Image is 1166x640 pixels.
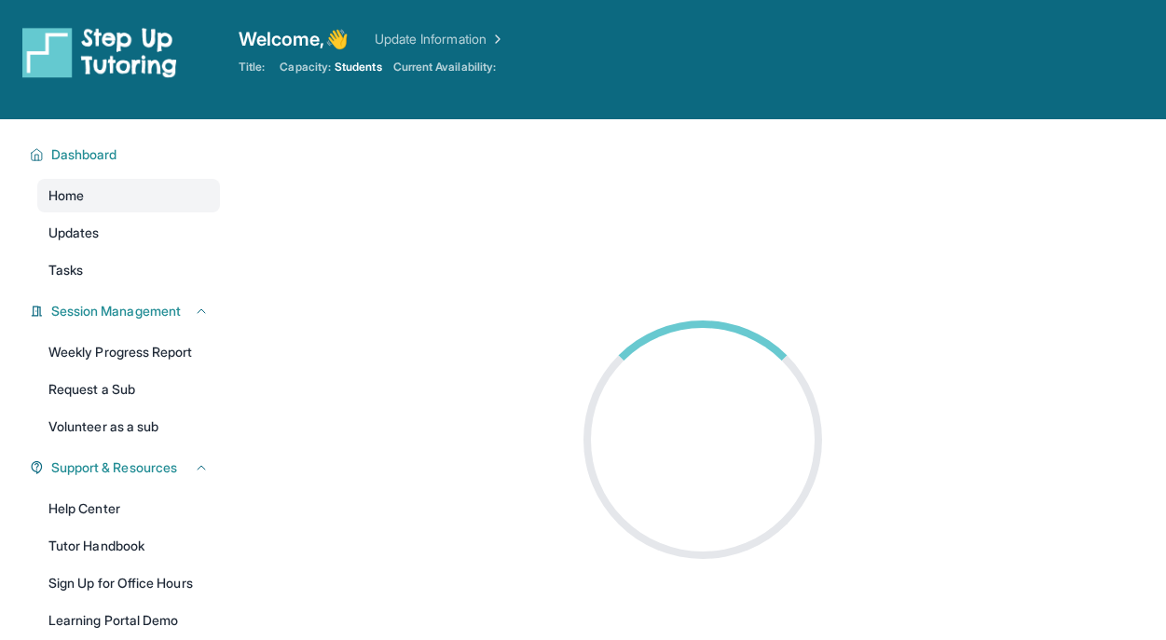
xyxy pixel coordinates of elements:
img: logo [22,26,177,78]
a: Tasks [37,253,220,287]
a: Request a Sub [37,373,220,406]
a: Learning Portal Demo [37,604,220,637]
span: Support & Resources [51,458,177,477]
img: Chevron Right [487,30,505,48]
button: Session Management [44,302,209,320]
span: Home [48,186,84,205]
span: Updates [48,224,100,242]
a: Volunteer as a sub [37,410,220,443]
a: Help Center [37,492,220,525]
span: Tasks [48,261,83,279]
span: Students [335,60,382,75]
button: Dashboard [44,145,209,164]
button: Support & Resources [44,458,209,477]
span: Capacity: [280,60,331,75]
span: Welcome, 👋 [239,26,349,52]
span: Current Availability: [393,60,496,75]
a: Updates [37,216,220,250]
span: Title: [239,60,265,75]
span: Session Management [51,302,181,320]
span: Dashboard [51,145,117,164]
a: Sign Up for Office Hours [37,566,220,600]
a: Home [37,179,220,212]
a: Update Information [375,30,505,48]
a: Tutor Handbook [37,529,220,563]
a: Weekly Progress Report [37,335,220,369]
